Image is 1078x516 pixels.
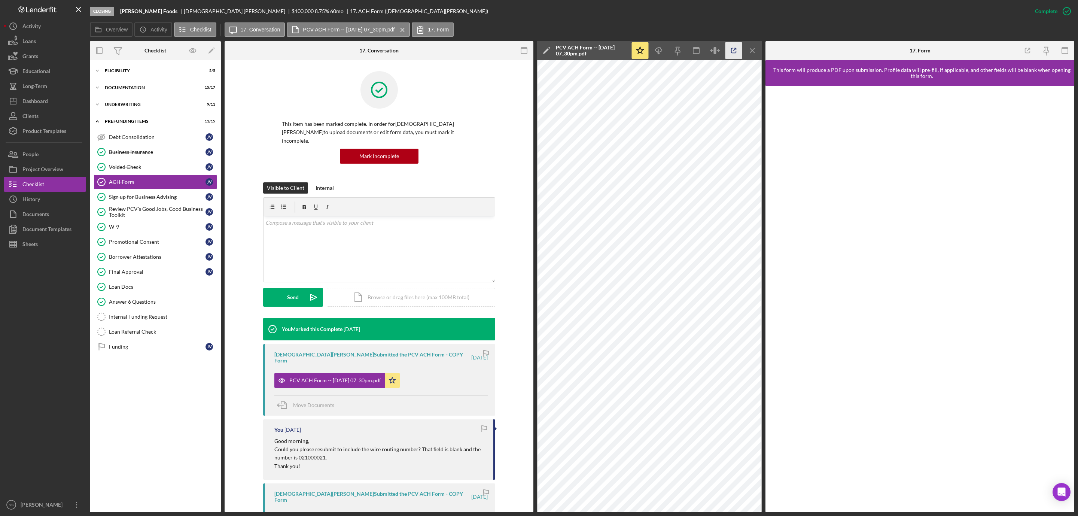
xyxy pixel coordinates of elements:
a: Internal Funding Request [94,309,217,324]
label: Checklist [190,27,211,33]
button: Internal [312,182,338,194]
div: Answer 6 Questions [109,299,217,305]
div: Prefunding Items [105,119,197,124]
a: W-9JV [94,219,217,234]
label: 17. Conversation [241,27,280,33]
a: Promotional ConsentJV [94,234,217,249]
button: Complete [1027,4,1074,19]
div: 15 / 17 [202,85,215,90]
div: This form will produce a PDF upon submission. Profile data will pre-fill, if applicable, and othe... [769,67,1074,79]
div: Send [287,288,299,307]
div: Checklist [144,48,166,54]
div: 60 mo [330,8,344,14]
div: [DEMOGRAPHIC_DATA] [PERSON_NAME] [184,8,292,14]
div: Loan Docs [109,284,217,290]
div: 17. ACH Form ([DEMOGRAPHIC_DATA][PERSON_NAME]) [350,8,488,14]
a: Loan Referral Check [94,324,217,339]
a: Answer 6 Questions [94,294,217,309]
a: Debt ConsolidationJV [94,130,217,145]
b: [PERSON_NAME] Foods [120,8,177,14]
div: [DEMOGRAPHIC_DATA][PERSON_NAME] Submitted the PCV ACH Form - COPY Form [274,491,470,503]
a: Loan Docs [94,279,217,294]
label: PCV ACH Form -- [DATE] 07_30pm.pdf [303,27,395,33]
div: ACH Form [109,179,205,185]
p: This item has been marked complete. In order for [DEMOGRAPHIC_DATA][PERSON_NAME] to upload docume... [282,120,476,145]
a: Borrower AttestationsJV [94,249,217,264]
time: 2025-09-29 16:46 [284,427,301,433]
label: Overview [106,27,128,33]
div: J V [205,343,213,350]
button: 17. Conversation [225,22,285,37]
div: [PERSON_NAME] [19,497,67,514]
button: 17. Form [412,22,454,37]
div: PCV ACH Form -- [DATE] 07_30pm.pdf [289,377,381,383]
div: J V [205,178,213,186]
p: Thank you! [274,462,486,470]
div: [DEMOGRAPHIC_DATA][PERSON_NAME] Submitted the PCV ACH Form - COPY Form [274,352,470,364]
button: Activity [134,22,172,37]
iframe: Lenderfit form [773,94,1068,505]
div: Funding [109,344,205,350]
label: Activity [150,27,167,33]
button: SS[PERSON_NAME] [4,497,86,512]
label: 17. Form [428,27,449,33]
div: J V [205,208,213,216]
div: 8.75 % [315,8,329,14]
text: SS [9,503,14,507]
button: Move Documents [274,396,342,415]
a: Final ApprovalJV [94,264,217,279]
button: PCV ACH Form -- [DATE] 07_30pm.pdf [287,22,410,37]
div: Voided Check [109,164,205,170]
button: Checklist [174,22,216,37]
div: You [274,427,283,433]
div: $100,000 [292,8,314,14]
p: Good morning, [274,437,486,445]
a: ACH FormJV [94,174,217,189]
div: Complete [1035,4,1057,19]
div: PCV ACH Form -- [DATE] 07_30pm.pdf [556,45,627,57]
div: 17. Form [910,48,931,54]
time: 2025-09-27 19:44 [471,494,488,500]
time: 2025-10-03 23:29 [344,326,360,332]
div: J V [205,133,213,141]
div: Business Insurance [109,149,205,155]
div: Internal Funding Request [109,314,217,320]
div: Documentation [105,85,197,90]
div: J V [205,238,213,246]
div: You Marked this Complete [282,326,342,332]
div: Mark Incomplete [359,149,399,164]
a: FundingJV [94,339,217,354]
div: J V [205,223,213,231]
div: Open Intercom Messenger [1053,483,1071,501]
div: Promotional Consent [109,239,205,245]
div: 9 / 11 [202,102,215,107]
div: J V [205,193,213,201]
div: Sign up for Business Advising [109,194,205,200]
